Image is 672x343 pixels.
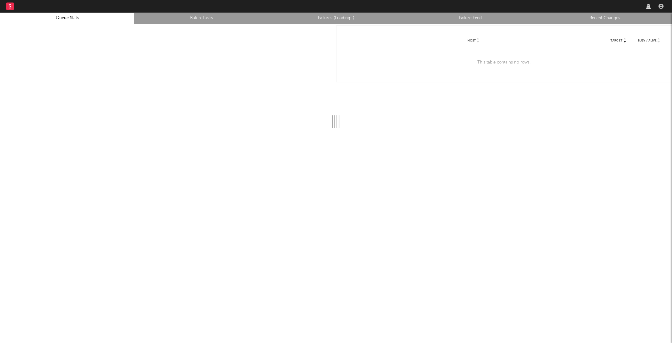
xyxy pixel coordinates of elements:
[138,14,265,22] a: Batch Tasks
[467,39,476,42] span: Host
[272,14,400,22] a: Failures (Loading...)
[3,14,131,22] a: Queue Stats
[610,39,622,42] span: Target
[638,39,657,42] span: Busy / Alive
[343,46,666,79] div: This table contains no rows.
[407,14,534,22] a: Failure Feed
[541,14,669,22] a: Recent Changes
